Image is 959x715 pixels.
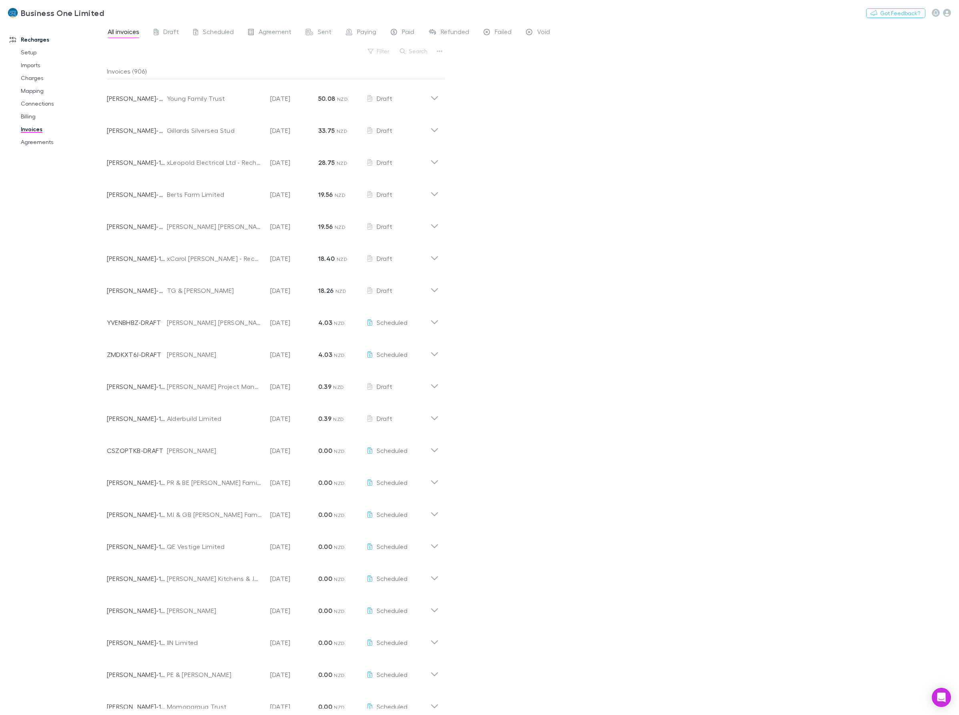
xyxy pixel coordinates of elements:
span: Scheduled [377,639,407,646]
strong: 19.56 [318,222,333,230]
p: [DATE] [270,670,318,679]
p: [DATE] [270,190,318,199]
div: QE Vestige Limited [167,542,262,551]
p: [PERSON_NAME]-1402 [107,254,167,263]
span: NZD [334,320,345,326]
span: Draft [377,254,392,262]
strong: 18.26 [318,286,334,294]
span: Refunded [441,28,469,38]
div: Gillards Silversea Stud [167,126,262,135]
strong: 0.00 [318,703,332,711]
p: [PERSON_NAME]-1168 [107,510,167,519]
div: [PERSON_NAME] [PERSON_NAME] [167,318,262,327]
span: NZD [334,704,345,710]
span: NZD [334,448,345,454]
span: NZD [335,192,345,198]
p: [DATE] [270,638,318,647]
div: xCarol [PERSON_NAME] - Rechargly [167,254,262,263]
span: NZD [333,416,344,422]
div: Alderbuild Limited [167,414,262,423]
span: Agreement [259,28,291,38]
span: Draft [377,383,392,390]
a: Billing [13,110,113,123]
div: [PERSON_NAME]-1403xLeopold Electrical Ltd - Rechargly[DATE]28.75 NZDDraft [100,143,445,175]
strong: 0.00 [318,447,332,455]
p: [PERSON_NAME]-1403 [107,158,167,167]
p: [DATE] [270,126,318,135]
p: [DATE] [270,350,318,359]
p: [PERSON_NAME]-0385 [107,94,167,103]
div: Open Intercom Messenger [932,688,951,707]
span: Paid [402,28,414,38]
span: Scheduled [377,543,407,550]
button: Got Feedback? [866,8,925,18]
span: Sent [318,28,331,38]
div: [PERSON_NAME]-1248[PERSON_NAME] Project Management Limited[DATE]0.39 NZDDraft [100,367,445,399]
strong: 0.00 [318,671,332,679]
div: [PERSON_NAME]-1112IIN Limited[DATE]0.00 NZDScheduled [100,623,445,655]
span: Scheduled [377,703,407,710]
span: NZD [334,640,345,646]
span: Paying [357,28,376,38]
p: [DATE] [270,702,318,711]
div: PE & [PERSON_NAME] [167,670,262,679]
strong: 0.39 [318,383,331,391]
strong: 33.75 [318,126,335,134]
a: Business One Limited [3,3,109,22]
span: Draft [377,126,392,134]
p: [DATE] [270,542,318,551]
span: Draft [377,286,392,294]
span: Draft [377,94,392,102]
a: Charges [13,72,113,84]
div: [PERSON_NAME] [167,350,262,359]
p: [PERSON_NAME]-1256 [107,414,167,423]
div: [PERSON_NAME]-0290TG & [PERSON_NAME][DATE]18.26 NZDDraft [100,271,445,303]
p: [DATE] [270,574,318,583]
span: Draft [377,415,392,422]
span: Scheduled [377,511,407,518]
p: [PERSON_NAME]-1248 [107,382,167,391]
h3: Business One Limited [21,8,104,18]
p: [PERSON_NAME]-1134 [107,702,167,711]
div: [PERSON_NAME] Project Management Limited [167,382,262,391]
span: Scheduled [377,607,407,614]
p: [PERSON_NAME]-1151 [107,606,167,615]
span: NZD [337,256,347,262]
p: [DATE] [270,158,318,167]
p: [PERSON_NAME]-1398 [107,542,167,551]
span: Draft [377,222,392,230]
strong: 18.40 [318,254,335,262]
strong: 0.00 [318,543,332,551]
div: [PERSON_NAME]-1256Alderbuild Limited[DATE]0.39 NZDDraft [100,399,445,431]
div: MJ & GB [PERSON_NAME] Family Trust [167,510,262,519]
span: NZD [337,128,347,134]
strong: 19.56 [318,190,333,198]
div: [PERSON_NAME]-1215[PERSON_NAME] Kitchens & Joinery Limited[DATE]0.00 NZDScheduled [100,559,445,591]
span: Draft [163,28,179,38]
div: TG & [PERSON_NAME] [167,286,262,295]
img: Business One Limited's Logo [8,8,18,18]
span: NZD [337,96,348,102]
p: CSZOPTKB-DRAFT [107,446,167,455]
a: Imports [13,59,113,72]
span: Scheduled [377,479,407,486]
strong: 0.00 [318,511,332,519]
p: [DATE] [270,286,318,295]
div: Young Family Trust [167,94,262,103]
div: [PERSON_NAME]-1309PE & [PERSON_NAME][DATE]0.00 NZDScheduled [100,655,445,687]
strong: 0.00 [318,575,332,583]
span: NZD [334,512,345,518]
div: [PERSON_NAME]-1398QE Vestige Limited[DATE]0.00 NZDScheduled [100,527,445,559]
span: Scheduled [377,350,407,358]
button: Filter [364,46,394,56]
div: [PERSON_NAME]-1168MJ & GB [PERSON_NAME] Family Trust[DATE]0.00 NZDScheduled [100,495,445,527]
strong: 0.00 [318,607,332,615]
div: [PERSON_NAME]-1151[PERSON_NAME][DATE]0.00 NZDScheduled [100,591,445,623]
a: Invoices [13,123,113,136]
p: [DATE] [270,510,318,519]
span: Scheduled [377,447,407,454]
p: [DATE] [270,222,318,231]
div: [PERSON_NAME]-0385Young Family Trust[DATE]50.08 NZDDraft [100,79,445,111]
div: xLeopold Electrical Ltd - Rechargly [167,158,262,167]
div: [PERSON_NAME]-1402xCarol [PERSON_NAME] - Rechargly[DATE]18.40 NZDDraft [100,239,445,271]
